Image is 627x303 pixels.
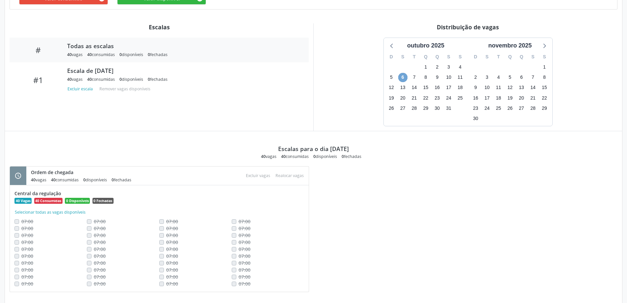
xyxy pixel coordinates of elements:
[398,73,407,82] span: segunda-feira, 6 de outubro de 2025
[67,76,72,82] span: 40
[456,93,465,103] span: sábado, 25 de outubro de 2025
[14,75,63,85] div: #1
[166,232,178,238] span: Não é possivel realocar uma vaga consumida
[421,93,430,103] span: quarta-feira, 22 de outubro de 2025
[94,267,106,273] span: Não é possivel realocar uma vaga consumida
[94,253,106,259] span: Não é possivel realocar uma vaga consumida
[483,104,492,113] span: segunda-feira, 24 de novembro de 2025
[94,225,106,231] span: Não é possivel realocar uma vaga consumida
[65,198,90,204] span: 0 Disponíveis
[387,83,396,92] span: domingo, 12 de outubro de 2025
[398,104,407,113] span: segunda-feira, 27 de outubro de 2025
[83,177,107,183] div: disponíveis
[112,177,114,183] span: 0
[387,73,396,82] span: domingo, 5 de outubro de 2025
[481,52,493,62] div: S
[504,52,516,62] div: Q
[444,73,453,82] span: sexta-feira, 10 de outubro de 2025
[387,104,396,113] span: domingo, 26 de outubro de 2025
[94,218,106,225] span: Não é possivel realocar uma vaga consumida
[243,171,273,180] div: Escolha as vagas para excluir
[494,83,503,92] span: terça-feira, 11 de novembro de 2025
[166,253,178,259] span: Não é possivel realocar uma vaga consumida
[83,177,86,183] span: 0
[67,84,95,93] button: Excluir escala
[444,104,453,113] span: sexta-feira, 31 de outubro de 2025
[148,76,168,82] div: fechadas
[432,93,442,103] span: quinta-feira, 23 de outubro de 2025
[342,154,361,159] div: fechadas
[21,253,33,259] span: Não é possivel realocar uma vaga consumida
[166,246,178,252] span: Não é possivel realocar uma vaga consumida
[528,73,537,82] span: sexta-feira, 7 de novembro de 2025
[485,41,534,50] div: novembro 2025
[94,239,106,245] span: Não é possivel realocar uma vaga consumida
[14,190,304,197] div: Central da regulação
[539,52,550,62] div: S
[239,246,250,252] span: Não é possivel realocar uma vaga consumida
[87,76,115,82] div: consumidas
[398,83,407,92] span: segunda-feira, 13 de outubro de 2025
[471,93,480,103] span: domingo, 16 de novembro de 2025
[405,41,447,50] div: outubro 2025
[386,52,397,62] div: D
[444,93,453,103] span: sexta-feira, 24 de outubro de 2025
[444,83,453,92] span: sexta-feira, 17 de outubro de 2025
[494,73,503,82] span: terça-feira, 4 de novembro de 2025
[21,274,33,280] span: Não é possivel realocar uma vaga consumida
[517,73,526,82] span: quinta-feira, 6 de novembro de 2025
[313,154,316,159] span: 0
[517,104,526,113] span: quinta-feira, 27 de novembro de 2025
[166,239,178,245] span: Não é possivel realocar uma vaga consumida
[94,281,106,287] span: Não é possivel realocar uma vaga consumida
[14,172,22,179] i: schedule
[410,104,419,113] span: terça-feira, 28 de outubro de 2025
[94,246,106,252] span: Não é possivel realocar uma vaga consumida
[21,232,33,238] span: Não é possivel realocar uma vaga consumida
[148,52,150,57] span: 0
[34,198,63,204] span: 40 Consumidas
[21,225,33,231] span: Não é possivel realocar uma vaga consumida
[239,232,250,238] span: Não é possivel realocar uma vaga consumida
[483,83,492,92] span: segunda-feira, 10 de novembro de 2025
[14,198,32,204] span: 40 Vagas
[471,83,480,92] span: domingo, 9 de novembro de 2025
[494,104,503,113] span: terça-feira, 25 de novembro de 2025
[31,177,46,183] div: vagas
[119,76,143,82] div: disponíveis
[456,83,465,92] span: sábado, 18 de outubro de 2025
[14,45,63,55] div: #
[471,104,480,113] span: domingo, 23 de novembro de 2025
[14,209,86,216] button: Selecionar todas as vagas disponíveis
[432,73,442,82] span: quinta-feira, 9 de outubro de 2025
[483,93,492,103] span: segunda-feira, 17 de novembro de 2025
[540,73,549,82] span: sábado, 8 de novembro de 2025
[432,63,442,72] span: quinta-feira, 2 de outubro de 2025
[540,104,549,113] span: sábado, 29 de novembro de 2025
[51,177,79,183] div: consumidas
[540,83,549,92] span: sábado, 15 de novembro de 2025
[471,73,480,82] span: domingo, 2 de novembro de 2025
[420,52,431,62] div: Q
[432,104,442,113] span: quinta-feira, 30 de outubro de 2025
[318,23,617,31] div: Distribuição de vagas
[166,274,178,280] span: Não é possivel realocar uma vaga consumida
[528,93,537,103] span: sexta-feira, 21 de novembro de 2025
[470,52,482,62] div: D
[166,225,178,231] span: Não é possivel realocar uma vaga consumida
[92,198,114,204] span: 0 Fechadas
[148,52,168,57] div: fechadas
[397,52,408,62] div: S
[261,154,266,159] span: 40
[21,260,33,266] span: Não é possivel realocar uma vaga consumida
[239,260,250,266] span: Não é possivel realocar uma vaga consumida
[239,253,250,259] span: Não é possivel realocar uma vaga consumida
[505,93,514,103] span: quarta-feira, 19 de novembro de 2025
[313,154,337,159] div: disponíveis
[239,274,250,280] span: Não é possivel realocar uma vaga consumida
[421,104,430,113] span: quarta-feira, 29 de outubro de 2025
[239,267,250,273] span: Não é possivel realocar uma vaga consumida
[239,281,250,287] span: Não é possivel realocar uma vaga consumida
[21,267,33,273] span: Não é possivel realocar uma vaga consumida
[67,42,300,49] div: Todas as escalas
